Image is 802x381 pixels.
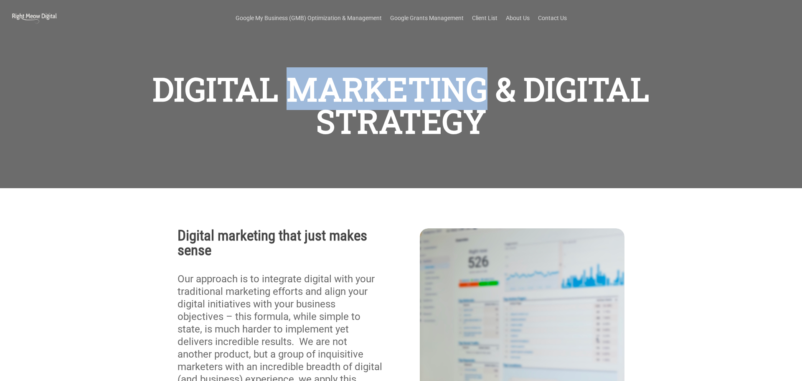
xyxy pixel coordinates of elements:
a: Client List [472,14,497,22]
h2: Digital marketing that just makes sense [178,228,382,258]
a: Google My Business (GMB) Optimization & Management [236,14,382,22]
a: Contact Us [538,14,567,22]
h1: DIGITAL MARKETING & DIGITAL STRATEGY [141,69,661,141]
a: Google Grants Management [390,14,464,22]
a: About Us [506,14,530,22]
